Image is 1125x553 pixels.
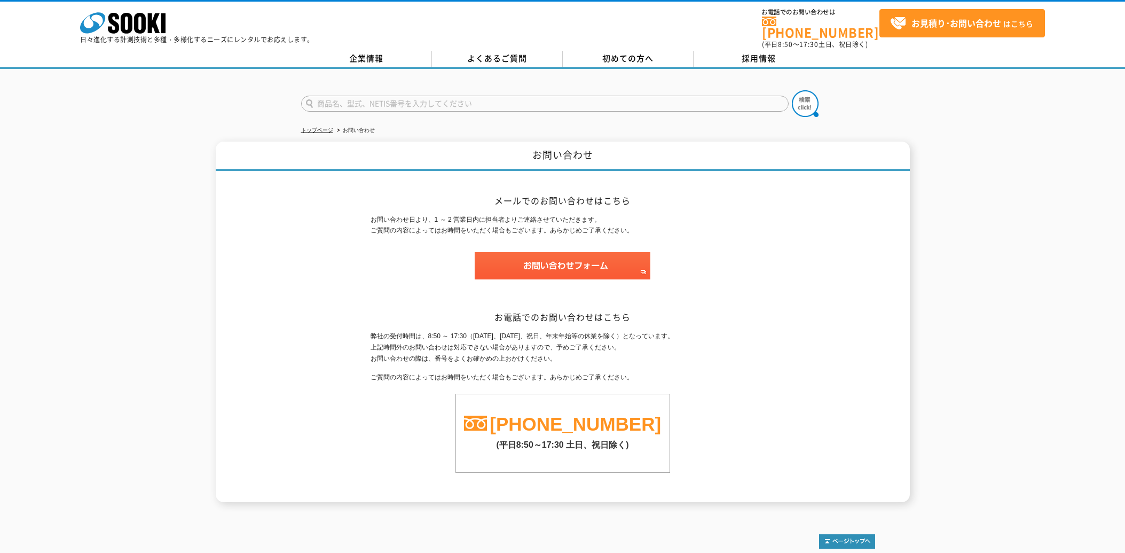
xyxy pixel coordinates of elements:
a: よくあるご質問 [432,51,563,67]
img: お問い合わせフォーム [475,252,650,279]
strong: お見積り･お問い合わせ [911,17,1001,29]
p: (平日8:50～17:30 土日、祝日除く) [456,434,670,451]
a: お見積り･お問い合わせはこちら [879,9,1045,37]
a: 採用情報 [694,51,824,67]
a: 初めての方へ [563,51,694,67]
li: お問い合わせ [335,125,375,136]
a: お問い合わせフォーム [475,270,650,277]
p: 日々進化する計測技術と多種・多様化するニーズにレンタルでお応えします。 [80,36,314,43]
a: 企業情報 [301,51,432,67]
img: btn_search.png [792,90,819,117]
h2: メールでのお問い合わせはこちら [371,195,755,206]
h1: お問い合わせ [216,142,910,171]
a: [PHONE_NUMBER] [490,414,661,434]
a: トップページ [301,127,333,133]
span: 17:30 [799,40,819,49]
span: 初めての方へ [602,52,654,64]
span: お電話でのお問い合わせは [762,9,879,15]
img: トップページへ [819,534,875,549]
span: 8:50 [778,40,793,49]
span: はこちら [890,15,1033,32]
input: 商品名、型式、NETIS番号を入力してください [301,96,789,112]
p: お問い合わせ日より、1 ～ 2 営業日内に担当者よりご連絡させていただきます。 ご質問の内容によってはお時間をいただく場合もございます。あらかじめご了承ください。 [371,214,755,237]
span: (平日 ～ 土日、祝日除く) [762,40,868,49]
p: 弊社の受付時間は、8:50 ～ 17:30（[DATE]、[DATE]、祝日、年末年始等の休業を除く）となっています。 上記時間外のお問い合わせは対応できない場合がありますので、予めご了承くださ... [371,331,755,364]
p: ご質問の内容によってはお時間をいただく場合もございます。あらかじめご了承ください。 [371,372,755,383]
h2: お電話でのお問い合わせはこちら [371,311,755,323]
a: [PHONE_NUMBER] [762,17,879,38]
